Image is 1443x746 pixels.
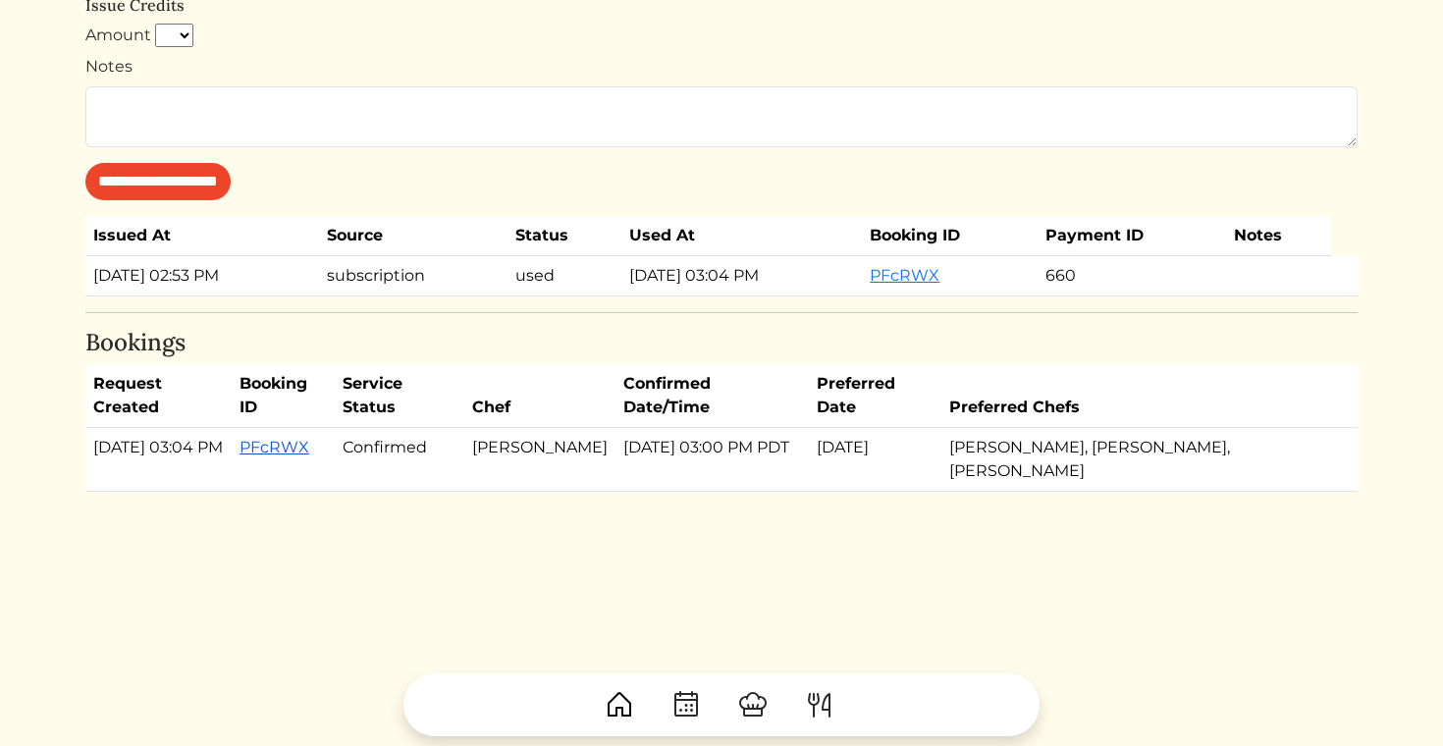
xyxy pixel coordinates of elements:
[870,266,939,285] a: PFcRWX
[85,55,133,79] label: Notes
[862,216,1038,256] th: Booking ID
[1038,255,1226,295] td: 660
[508,216,621,256] th: Status
[1038,216,1226,256] th: Payment ID
[604,689,635,720] img: House-9bf13187bcbb5817f509fe5e7408150f90897510c4275e13d0d5fca38e0b5951.svg
[809,428,941,492] td: [DATE]
[85,428,232,492] td: [DATE] 03:04 PM
[809,364,941,428] th: Preferred Date
[85,329,1358,357] h4: Bookings
[737,689,769,720] img: ChefHat-a374fb509e4f37eb0702ca99f5f64f3b6956810f32a249b33092029f8484b388.svg
[804,689,835,720] img: ForkKnife-55491504ffdb50bab0c1e09e7649658475375261d09fd45db06cec23bce548bf.svg
[508,255,621,295] td: used
[621,216,862,256] th: Used At
[621,255,862,295] td: [DATE] 03:04 PM
[670,689,702,720] img: CalendarDots-5bcf9d9080389f2a281d69619e1c85352834be518fbc73d9501aef674afc0d57.svg
[464,364,615,428] th: Chef
[85,216,319,256] th: Issued At
[615,428,808,492] td: [DATE] 03:00 PM PDT
[941,428,1342,492] td: [PERSON_NAME], [PERSON_NAME], [PERSON_NAME]
[335,364,464,428] th: Service Status
[464,428,615,492] td: [PERSON_NAME]
[85,24,151,47] label: Amount
[615,364,808,428] th: Confirmed Date/Time
[85,255,319,295] td: [DATE] 02:53 PM
[319,216,508,256] th: Source
[232,364,335,428] th: Booking ID
[1226,216,1332,256] th: Notes
[240,438,309,456] a: PFcRWX
[335,428,464,492] td: Confirmed
[85,364,232,428] th: Request Created
[319,255,508,295] td: subscription
[941,364,1342,428] th: Preferred Chefs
